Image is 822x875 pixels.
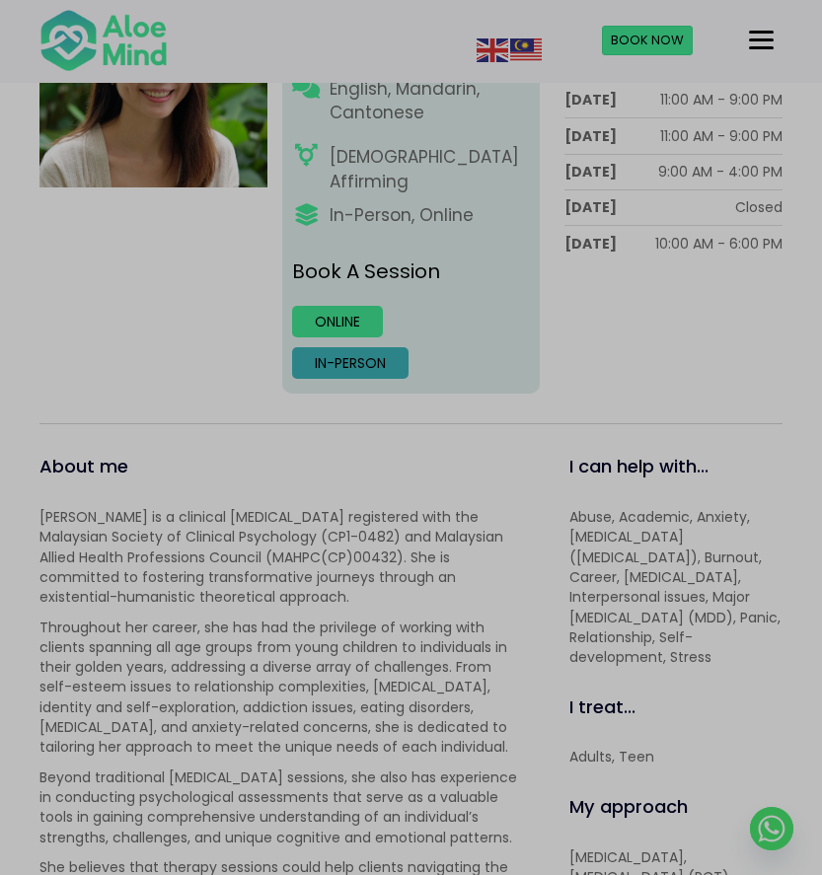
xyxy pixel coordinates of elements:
[39,767,525,847] p: Beyond traditional [MEDICAL_DATA] sessions, she also has experience in conducting psychological a...
[477,39,510,59] a: English
[735,197,783,217] div: Closed
[510,38,542,62] img: ms
[569,694,635,719] span: I treat...
[564,197,617,217] div: [DATE]
[602,26,693,55] a: Book Now
[564,90,617,109] div: [DATE]
[655,234,783,254] div: 10:00 AM - 6:00 PM
[39,618,525,758] p: Throughout her career, she has had the privilege of working with clients spanning all age groups ...
[39,507,525,607] p: [PERSON_NAME] is a clinical [MEDICAL_DATA] registered with the Malaysian Society of Clinical Psyc...
[564,162,617,182] div: [DATE]
[292,306,383,337] a: Online
[569,454,709,478] span: I can help with...
[330,145,530,193] div: [DEMOGRAPHIC_DATA] Affirming
[660,126,783,146] div: 11:00 AM - 9:00 PM
[477,38,508,62] img: en
[569,794,688,819] span: My approach
[510,39,544,59] a: Malay
[39,454,128,478] span: About me
[569,747,783,766] div: Adults, Teen
[564,234,617,254] div: [DATE]
[564,126,617,146] div: [DATE]
[660,90,783,109] div: 11:00 AM - 9:00 PM
[658,162,783,182] div: 9:00 AM - 4:00 PM
[741,24,782,57] button: Menu
[611,31,684,49] span: Book Now
[330,203,474,228] div: In-Person, Online
[330,77,530,125] p: English, Mandarin, Cantonese
[292,347,409,379] a: In-person
[569,507,781,667] span: Abuse, Academic, Anxiety, [MEDICAL_DATA] ([MEDICAL_DATA]), Burnout, Career, [MEDICAL_DATA], Inter...
[39,8,168,73] img: Aloe mind Logo
[292,257,530,286] p: Book A Session
[750,807,793,850] a: Whatsapp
